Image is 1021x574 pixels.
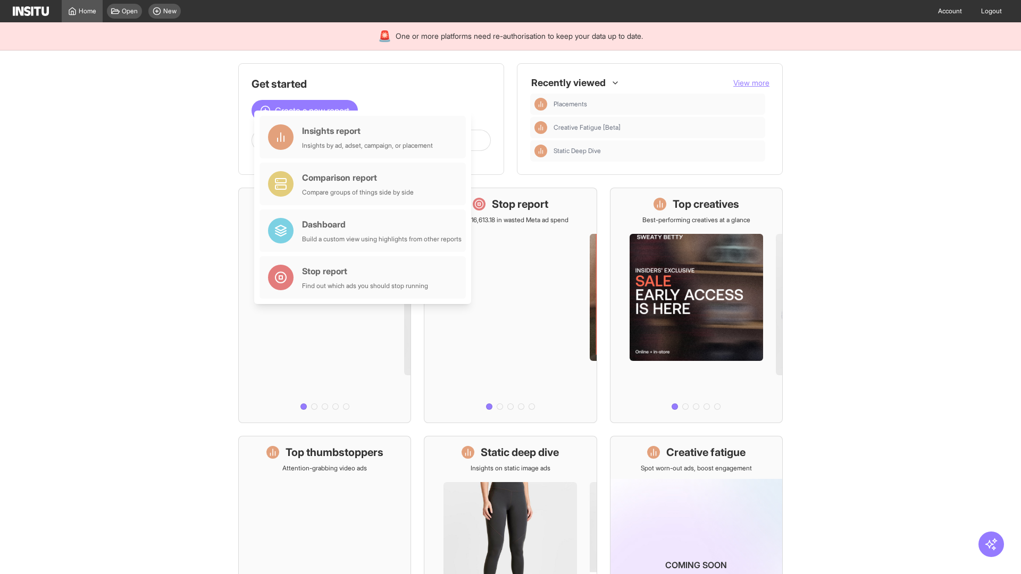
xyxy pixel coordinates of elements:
[286,445,383,460] h1: Top thumbstoppers
[733,78,769,87] span: View more
[302,282,428,290] div: Find out which ads you should stop running
[252,77,491,91] h1: Get started
[163,7,177,15] span: New
[396,31,643,41] span: One or more platforms need re-authorisation to keep your data up to date.
[554,147,761,155] span: Static Deep Dive
[13,6,49,16] img: Logo
[554,100,587,108] span: Placements
[534,98,547,111] div: Insights
[122,7,138,15] span: Open
[554,147,601,155] span: Static Deep Dive
[642,216,750,224] p: Best-performing creatives at a glance
[534,145,547,157] div: Insights
[610,188,783,423] a: Top creativesBest-performing creatives at a glance
[79,7,96,15] span: Home
[238,188,411,423] a: What's live nowSee all active ads instantly
[302,188,414,197] div: Compare groups of things side by side
[302,141,433,150] div: Insights by ad, adset, campaign, or placement
[492,197,548,212] h1: Stop report
[302,218,462,231] div: Dashboard
[378,29,391,44] div: 🚨
[534,121,547,134] div: Insights
[481,445,559,460] h1: Static deep dive
[302,265,428,277] div: Stop report
[471,464,550,472] p: Insights on static image ads
[733,78,769,88] button: View more
[302,171,414,184] div: Comparison report
[554,123,621,132] span: Creative Fatigue [Beta]
[452,216,568,224] p: Save £16,613.18 in wasted Meta ad spend
[424,188,597,423] a: Stop reportSave £16,613.18 in wasted Meta ad spend
[275,104,349,117] span: Create a new report
[302,235,462,243] div: Build a custom view using highlights from other reports
[554,100,761,108] span: Placements
[282,464,367,472] p: Attention-grabbing video ads
[302,124,433,137] div: Insights report
[252,100,358,121] button: Create a new report
[554,123,761,132] span: Creative Fatigue [Beta]
[673,197,739,212] h1: Top creatives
